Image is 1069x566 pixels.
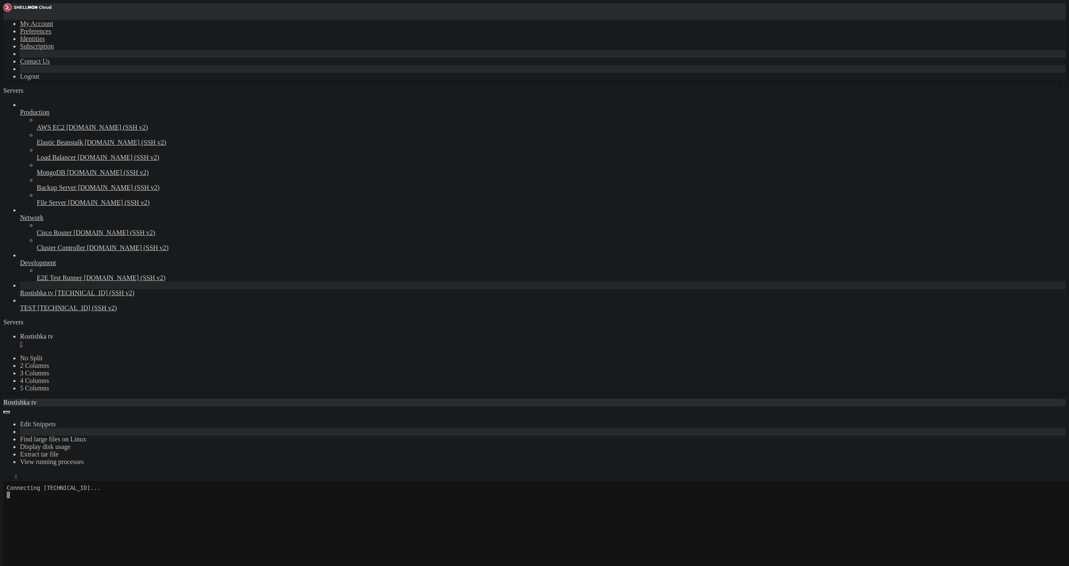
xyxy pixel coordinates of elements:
[20,304,36,311] span: TEST
[20,333,1066,348] a: Rostishka tv
[37,116,1066,131] li: AWS EC2 [DOMAIN_NAME] (SSH v2)
[37,244,1066,252] a: Cluster Controller [DOMAIN_NAME] (SSH v2)
[37,176,1066,191] li: Backup Server [DOMAIN_NAME] (SSH v2)
[37,184,1066,191] a: Backup Server [DOMAIN_NAME] (SSH v2)
[20,259,56,266] span: Development
[37,169,1066,176] a: MongoDB [DOMAIN_NAME] (SSH v2)
[20,207,1066,252] li: Network
[20,252,1066,282] li: Development
[37,274,1066,282] a: E2E Test Runner [DOMAIN_NAME] (SSH v2)
[37,124,1066,131] a: AWS EC2 [DOMAIN_NAME] (SSH v2)
[20,370,49,377] a: 3 Columns
[37,154,76,161] span: Load Balancer
[37,184,76,191] span: Backup Server
[68,199,150,206] span: [DOMAIN_NAME] (SSH v2)
[3,87,57,94] a: Servers
[20,377,49,384] a: 4 Columns
[3,87,23,94] span: Servers
[20,214,1066,222] a: Network
[55,289,134,296] span: [TECHNICAL_ID] (SSH v2)
[37,139,1066,146] a: Elastic Beanstalk [DOMAIN_NAME] (SSH v2)
[37,222,1066,237] li: Cisco Router [DOMAIN_NAME] (SSH v2)
[37,169,65,176] span: MongoDB
[20,451,58,458] a: Extract tar file
[37,146,1066,161] li: Load Balancer [DOMAIN_NAME] (SSH v2)
[20,436,86,443] a: Find large files on Linux
[20,282,1066,297] li: Rostishka tv [TECHNICAL_ID] (SSH v2)
[73,229,155,236] span: [DOMAIN_NAME] (SSH v2)
[37,274,82,281] span: E2E Test Runner
[3,319,1066,326] div: Servers
[3,399,37,406] span: Rostishka tv
[37,154,1066,161] a: Load Balancer [DOMAIN_NAME] (SSH v2)
[20,259,1066,267] a: Development
[37,237,1066,252] li: Cluster Controller [DOMAIN_NAME] (SSH v2)
[20,35,45,42] a: Identities
[20,385,49,392] a: 5 Columns
[37,191,1066,207] li: File Server [DOMAIN_NAME] (SSH v2)
[37,131,1066,146] li: Elastic Beanstalk [DOMAIN_NAME] (SSH v2)
[38,304,117,311] span: [TECHNICAL_ID] (SSH v2)
[67,169,149,176] span: [DOMAIN_NAME] (SSH v2)
[20,340,1066,348] a: 
[3,3,51,12] img: Shellngn
[37,139,83,146] span: Elastic Beanstalk
[84,274,166,281] span: [DOMAIN_NAME] (SSH v2)
[37,199,66,206] span: File Server
[12,472,20,481] button: 
[20,214,43,221] span: Network
[78,154,160,161] span: [DOMAIN_NAME] (SSH v2)
[20,354,43,362] a: No Split
[37,229,1066,237] a: Cisco Router [DOMAIN_NAME] (SSH v2)
[15,474,17,480] div: 
[20,289,1066,297] a: Rostishka tv [TECHNICAL_ID] (SSH v2)
[78,184,160,191] span: [DOMAIN_NAME] (SSH v2)
[20,362,49,369] a: 2 Columns
[20,289,53,296] span: Rostishka tv
[37,161,1066,176] li: MongoDB [DOMAIN_NAME] (SSH v2)
[20,443,71,450] a: Display disk usage
[20,333,53,340] span: Rostishka tv
[87,244,169,251] span: [DOMAIN_NAME] (SSH v2)
[20,43,54,50] a: Subscription
[20,58,50,65] a: Contact Us
[66,124,148,131] span: [DOMAIN_NAME] (SSH v2)
[37,229,72,236] span: Cisco Router
[20,73,39,80] a: Logout
[20,20,53,27] a: My Account
[37,267,1066,282] li: E2E Test Runner [DOMAIN_NAME] (SSH v2)
[37,124,65,131] span: AWS EC2
[20,297,1066,312] li: TEST [TECHNICAL_ID] (SSH v2)
[20,28,51,35] a: Preferences
[20,109,1066,116] a: Production
[20,421,56,428] a: Edit Snippets
[20,458,84,465] a: View running processes
[3,10,7,18] div: (0, 1)
[20,109,49,116] span: Production
[20,101,1066,207] li: Production
[37,244,85,251] span: Cluster Controller
[37,199,1066,207] a: File Server [DOMAIN_NAME] (SSH v2)
[20,304,1066,312] a: TEST [TECHNICAL_ID] (SSH v2)
[3,3,960,10] x-row: Connecting [TECHNICAL_ID]...
[85,139,167,146] span: [DOMAIN_NAME] (SSH v2)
